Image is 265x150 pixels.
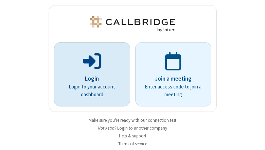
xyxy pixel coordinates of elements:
p: Login [64,74,121,83]
a: Join a meetingEnter access code to join a meeting [135,42,211,106]
button: Login to another company [117,125,167,131]
p: Enter access code to join a meeting [145,83,202,98]
a: Terms of service [118,141,147,147]
iframe: Chat [248,132,260,145]
a: Make sure you're ready with our connection test [89,117,176,123]
p: Login to your account dashboard [64,83,121,98]
button: LoginLogin to your account dashboard [54,42,130,106]
a: Help & support [119,133,146,139]
li: Not Astra? [49,125,217,131]
p: Join a meeting [145,74,202,83]
img: Astra [88,16,177,32]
